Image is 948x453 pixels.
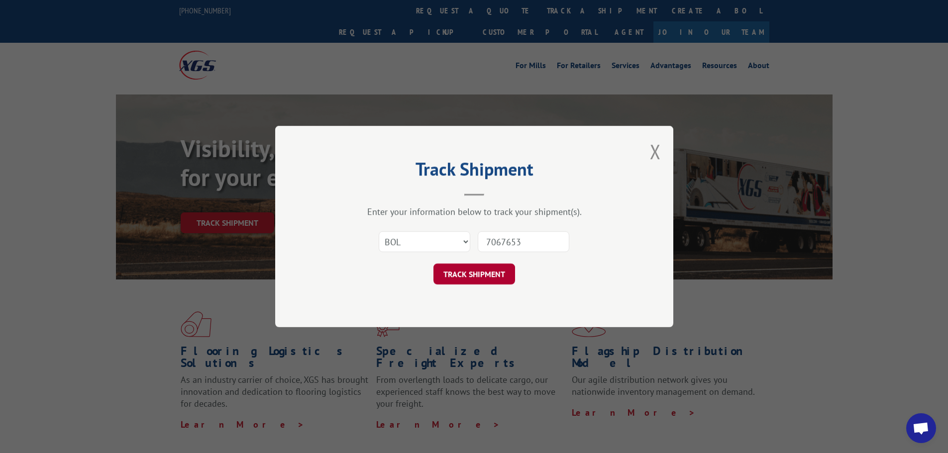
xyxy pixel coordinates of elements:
div: Enter your information below to track your shipment(s). [325,206,624,217]
h2: Track Shipment [325,162,624,181]
button: TRACK SHIPMENT [433,264,515,284]
input: Number(s) [478,231,569,252]
div: Open chat [906,413,936,443]
button: Close modal [650,138,661,165]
